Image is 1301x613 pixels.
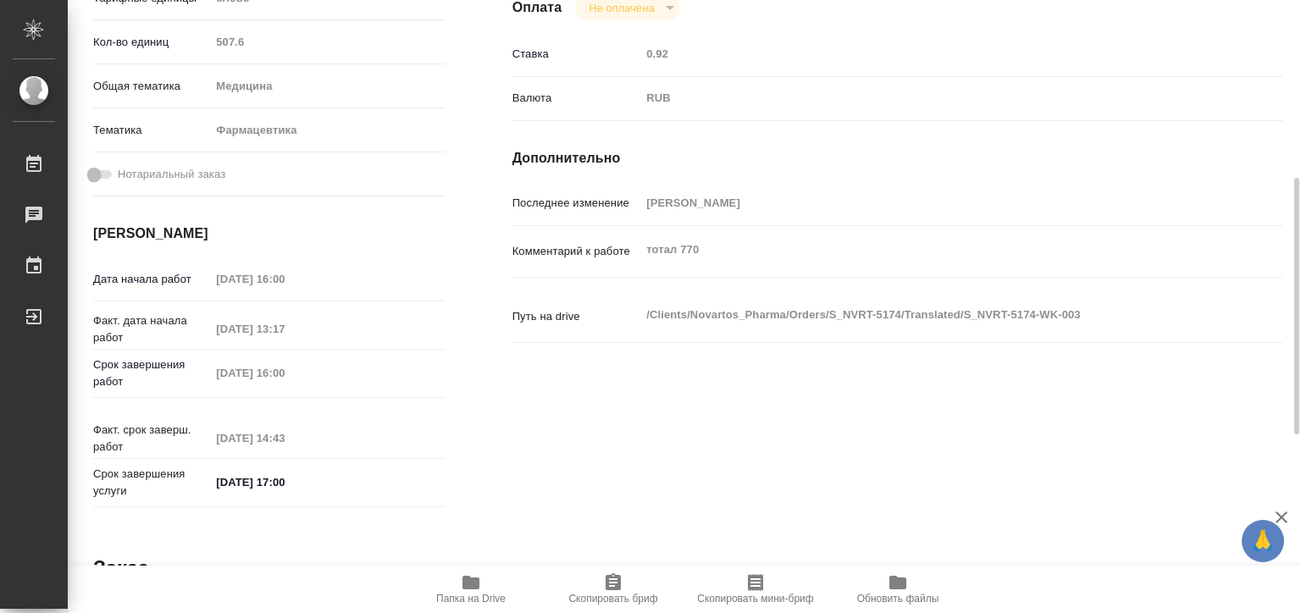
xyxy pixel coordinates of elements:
[640,84,1218,113] div: RUB
[210,30,444,54] input: Пустое поле
[93,78,210,95] p: Общая тематика
[640,301,1218,329] textarea: /Clients/Novartos_Pharma/Orders/S_NVRT-5174/Translated/S_NVRT-5174-WK-003
[93,555,148,582] h2: Заказ
[210,317,358,341] input: Пустое поле
[400,566,542,613] button: Папка на Drive
[584,1,659,15] button: Не оплачена
[512,308,641,325] p: Путь на drive
[210,470,358,494] input: ✎ Введи что-нибудь
[93,271,210,288] p: Дата начала работ
[1242,520,1284,562] button: 🙏
[827,566,969,613] button: Обновить файлы
[93,224,445,244] h4: [PERSON_NAME]
[210,116,444,145] div: Фармацевтика
[210,361,358,385] input: Пустое поле
[640,235,1218,264] textarea: тотал 770
[512,148,1282,168] h4: Дополнительно
[210,72,444,101] div: Медицина
[93,422,210,456] p: Факт. срок заверш. работ
[697,593,813,605] span: Скопировать мини-бриф
[640,41,1218,66] input: Пустое поле
[512,90,641,107] p: Валюта
[684,566,827,613] button: Скопировать мини-бриф
[640,191,1218,215] input: Пустое поле
[118,166,225,183] span: Нотариальный заказ
[512,46,641,63] p: Ставка
[93,122,210,139] p: Тематика
[93,356,210,390] p: Срок завершения работ
[512,195,641,212] p: Последнее изменение
[93,466,210,500] p: Срок завершения услуги
[542,566,684,613] button: Скопировать бриф
[210,267,358,291] input: Пустое поле
[1248,523,1277,559] span: 🙏
[512,243,641,260] p: Комментарий к работе
[210,426,358,450] input: Пустое поле
[568,593,657,605] span: Скопировать бриф
[857,593,939,605] span: Обновить файлы
[93,312,210,346] p: Факт. дата начала работ
[93,34,210,51] p: Кол-во единиц
[436,593,506,605] span: Папка на Drive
